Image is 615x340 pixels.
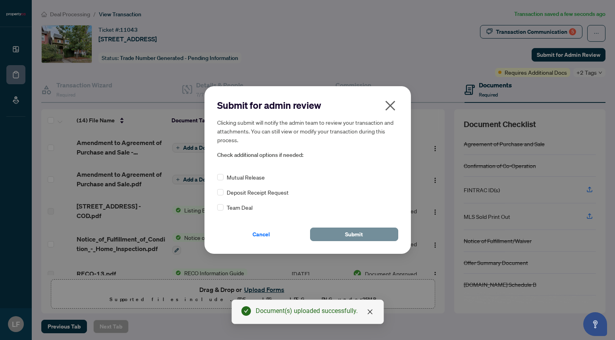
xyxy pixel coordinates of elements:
h2: Submit for admin review [217,99,398,112]
button: Submit [310,228,398,241]
div: Document(s) uploaded successfully. [256,306,374,316]
span: close [367,309,373,315]
span: Mutual Release [227,173,265,182]
span: Deposit Receipt Request [227,188,289,197]
span: close [384,99,397,112]
button: Open asap [583,312,607,336]
span: Cancel [253,228,270,241]
span: check-circle [241,306,251,316]
span: Submit [345,228,363,241]
span: Check additional options if needed: [217,151,398,160]
h5: Clicking submit will notify the admin team to review your transaction and attachments. You can st... [217,118,398,144]
button: Cancel [217,228,305,241]
span: Team Deal [227,203,253,212]
a: Close [366,307,374,316]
